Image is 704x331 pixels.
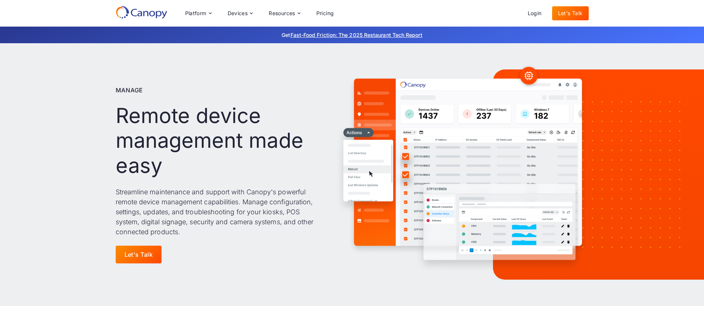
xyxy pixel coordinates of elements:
[522,6,548,20] a: Login
[263,6,306,21] div: Resources
[310,6,340,20] a: Pricing
[116,246,162,263] a: Let's Talk
[290,32,422,38] a: Fast-Food Friction: The 2025 Restaurant Tech Report
[116,103,319,178] h1: Remote device management made easy
[116,187,319,237] p: Streamline maintenance and support with Canopy's powerful remote device management capabilities. ...
[228,11,248,16] div: Devices
[116,86,143,95] p: Manage
[185,11,207,16] div: Platform
[552,6,589,20] a: Let's Talk
[179,6,217,21] div: Platform
[269,11,295,16] div: Resources
[171,31,533,39] p: Get
[222,6,259,21] div: Devices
